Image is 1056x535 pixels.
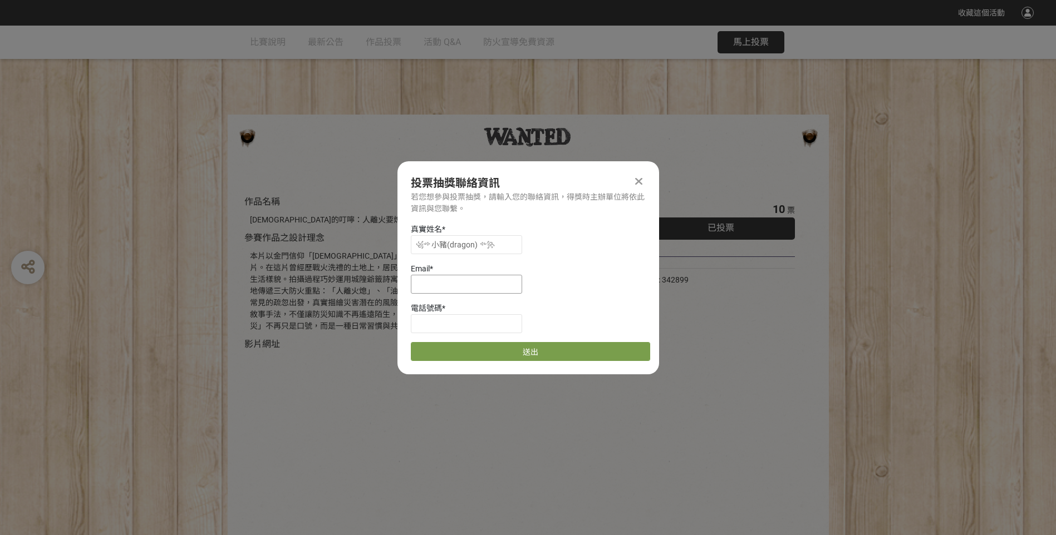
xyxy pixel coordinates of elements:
[773,202,785,216] span: 10
[718,31,784,53] button: 馬上投票
[308,37,343,47] span: 最新公告
[483,37,554,47] span: 防火宣導免費資源
[647,275,689,284] span: SID: 342899
[708,222,734,233] span: 已投票
[411,264,430,273] span: Email
[424,26,461,59] a: 活動 Q&A
[244,196,280,207] span: 作品名稱
[787,206,795,215] span: 票
[308,26,343,59] a: 最新公告
[411,342,650,361] button: 送出
[250,250,613,332] div: 本片以金門信仰「[DEMOGRAPHIC_DATA]」為文化核心，融合現代科技，打造具人文溫度的防災教育影片。在這片曾經歷戰火洗禮的土地上，居民習慣向城隍爺求籤問事、解決疑難，也形塑出信仰深植日...
[366,26,401,59] a: 作品投票
[250,37,286,47] span: 比賽說明
[411,175,646,191] div: 投票抽獎聯絡資訊
[424,37,461,47] span: 活動 Q&A
[244,339,280,349] span: 影片網址
[250,214,613,226] div: [DEMOGRAPHIC_DATA]的叮嚀：人離火要熄，住警器不離
[250,26,286,59] a: 比賽說明
[411,225,442,234] span: 真實姓名
[483,26,554,59] a: 防火宣導免費資源
[366,37,401,47] span: 作品投票
[244,232,325,243] span: 參賽作品之設計理念
[411,304,442,313] span: 電話號碼
[958,8,1005,17] span: 收藏這個活動
[733,37,769,47] span: 馬上投票
[411,191,646,215] div: 若您想參與投票抽獎，請輸入您的聯絡資訊，得獎時主辦單位將依此資訊與您聯繫。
